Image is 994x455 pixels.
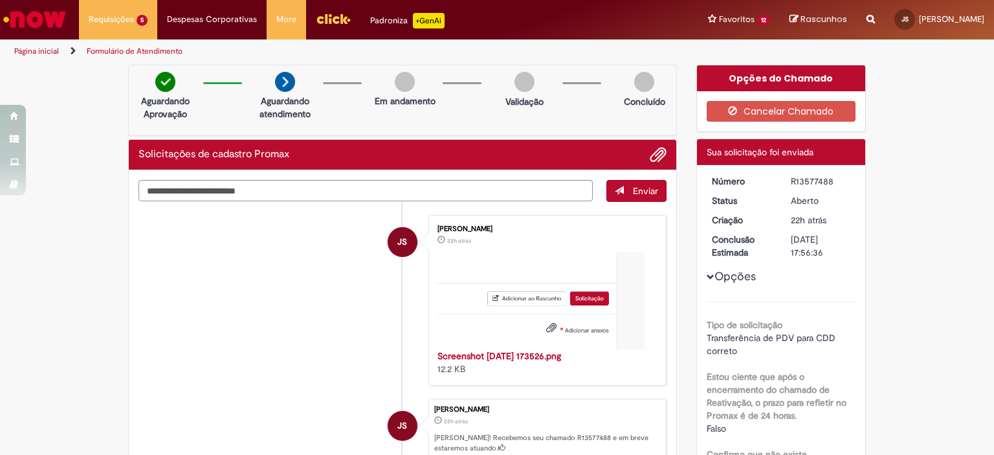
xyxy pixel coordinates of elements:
[790,14,847,26] a: Rascunhos
[87,46,182,56] a: Formulário de Atendimento
[1,6,68,32] img: ServiceNow
[707,101,856,122] button: Cancelar Chamado
[791,194,851,207] div: Aberto
[791,214,851,227] div: 29/09/2025 14:56:25
[901,15,909,23] span: JS
[254,94,316,120] p: Aguardando atendimento
[397,227,407,258] span: JS
[276,13,296,26] span: More
[89,13,134,26] span: Requisições
[697,65,866,91] div: Opções do Chamado
[791,214,826,226] span: 22h atrás
[155,72,175,92] img: check-circle-green.png
[167,13,257,26] span: Despesas Corporativas
[14,46,59,56] a: Página inicial
[137,15,148,26] span: 5
[395,72,415,92] img: img-circle-grey.png
[606,180,667,202] button: Enviar
[624,95,665,108] p: Concluído
[388,411,417,441] div: Julia Sereia
[702,194,782,207] dt: Status
[719,13,755,26] span: Favoritos
[413,13,445,28] p: +GenAi
[447,237,471,245] time: 29/09/2025 14:56:22
[434,433,659,453] p: [PERSON_NAME]! Recebemos seu chamado R13577488 e em breve estaremos atuando.
[370,13,445,28] div: Padroniza
[388,227,417,257] div: Julia Sereia
[138,180,593,202] textarea: Digite sua mensagem aqui...
[801,13,847,25] span: Rascunhos
[707,146,813,158] span: Sua solicitação foi enviada
[437,350,561,362] a: Screenshot [DATE] 173526.png
[514,72,535,92] img: img-circle-grey.png
[791,214,826,226] time: 29/09/2025 14:56:25
[757,15,770,26] span: 12
[633,185,658,197] span: Enviar
[919,14,984,25] span: [PERSON_NAME]
[437,225,653,233] div: [PERSON_NAME]
[444,417,468,425] time: 29/09/2025 14:56:25
[10,39,653,63] ul: Trilhas de página
[791,233,851,259] div: [DATE] 17:56:36
[447,237,471,245] span: 22h atrás
[134,94,197,120] p: Aguardando Aprovação
[375,94,436,107] p: Em andamento
[444,417,468,425] span: 22h atrás
[707,319,782,331] b: Tipo de solicitação
[707,423,726,434] span: Falso
[275,72,295,92] img: arrow-next.png
[702,175,782,188] dt: Número
[702,233,782,259] dt: Conclusão Estimada
[434,406,659,414] div: [PERSON_NAME]
[707,332,838,357] span: Transferência de PDV para CDD correto
[702,214,782,227] dt: Criação
[650,146,667,163] button: Adicionar anexos
[397,410,407,441] span: JS
[505,95,544,108] p: Validação
[437,350,653,375] div: 12.2 KB
[634,72,654,92] img: img-circle-grey.png
[791,175,851,188] div: R13577488
[138,149,289,161] h2: Solicitações de cadastro Promax Histórico de tíquete
[707,371,846,421] b: Estou ciente que após o encerramento do chamado de Reativação, o prazo para refletir no Promax é ...
[316,9,351,28] img: click_logo_yellow_360x200.png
